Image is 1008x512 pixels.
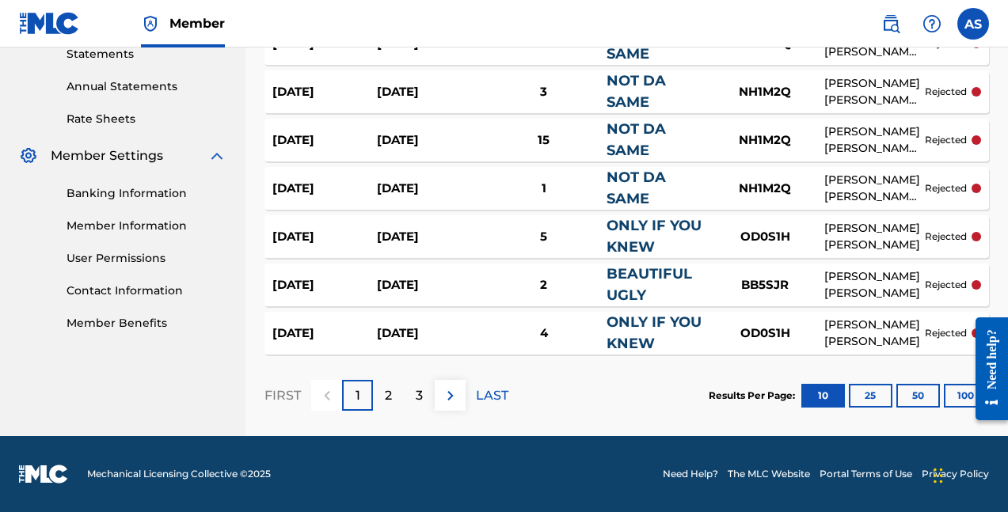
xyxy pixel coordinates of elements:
[141,14,160,33] img: Top Rightsholder
[377,131,481,150] div: [DATE]
[272,324,377,343] div: [DATE]
[801,384,845,408] button: 10
[67,315,226,332] a: Member Benefits
[881,14,900,33] img: search
[607,72,666,111] a: NOT DA SAME
[922,467,989,481] a: Privacy Policy
[377,228,481,246] div: [DATE]
[929,436,1008,512] iframe: Chat Widget
[607,313,702,352] a: ONLY IF YOU KNEW
[481,180,607,198] div: 1
[385,386,392,405] p: 2
[481,276,607,294] div: 2
[67,78,226,95] a: Annual Statements
[67,218,226,234] a: Member Information
[925,85,967,99] p: rejected
[19,146,38,165] img: Member Settings
[944,384,987,408] button: 100
[824,172,925,205] div: [PERSON_NAME] [PERSON_NAME], [PERSON_NAME]
[481,228,607,246] div: 5
[824,317,925,350] div: [PERSON_NAME] [PERSON_NAME]
[476,386,508,405] p: LAST
[925,278,967,292] p: rejected
[51,146,163,165] span: Member Settings
[377,83,481,101] div: [DATE]
[820,467,912,481] a: Portal Terms of Use
[706,324,824,343] div: OD0S1H
[922,14,941,33] img: help
[67,250,226,267] a: User Permissions
[19,465,68,484] img: logo
[925,133,967,147] p: rejected
[272,180,377,198] div: [DATE]
[824,75,925,108] div: [PERSON_NAME] [PERSON_NAME], [PERSON_NAME]
[67,46,226,63] a: Statements
[169,14,225,32] span: Member
[67,111,226,127] a: Rate Sheets
[67,283,226,299] a: Contact Information
[957,8,989,40] div: User Menu
[824,123,925,157] div: [PERSON_NAME] [PERSON_NAME], [PERSON_NAME]
[207,146,226,165] img: expand
[481,324,607,343] div: 4
[824,268,925,302] div: [PERSON_NAME] [PERSON_NAME]
[272,276,377,294] div: [DATE]
[896,384,940,408] button: 50
[607,217,702,256] a: ONLY IF YOU KNEW
[925,326,967,340] p: rejected
[67,185,226,202] a: Banking Information
[481,83,607,101] div: 3
[416,386,423,405] p: 3
[377,324,481,343] div: [DATE]
[272,131,377,150] div: [DATE]
[934,452,943,499] div: Drag
[706,276,824,294] div: BB5SJR
[706,228,824,246] div: OD0S1H
[441,386,460,405] img: right
[377,276,481,294] div: [DATE]
[875,8,907,40] a: Public Search
[272,83,377,101] div: [DATE]
[849,384,892,408] button: 25
[706,83,824,101] div: NH1M2Q
[19,12,80,35] img: MLC Logo
[264,386,301,405] p: FIRST
[663,467,718,481] a: Need Help?
[481,131,607,150] div: 15
[916,8,948,40] div: Help
[925,181,967,195] p: rejected
[356,386,360,405] p: 1
[87,467,271,481] span: Mechanical Licensing Collective © 2025
[607,265,692,304] a: BEAUTIFUL UGLY
[709,389,799,403] p: Results Per Page:
[728,467,810,481] a: The MLC Website
[706,131,824,150] div: NH1M2Q
[706,180,824,198] div: NH1M2Q
[272,228,377,246] div: [DATE]
[824,220,925,253] div: [PERSON_NAME] [PERSON_NAME]
[377,180,481,198] div: [DATE]
[607,120,666,159] a: NOT DA SAME
[607,169,666,207] a: NOT DA SAME
[964,301,1008,436] iframe: Resource Center
[925,229,967,244] p: rejected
